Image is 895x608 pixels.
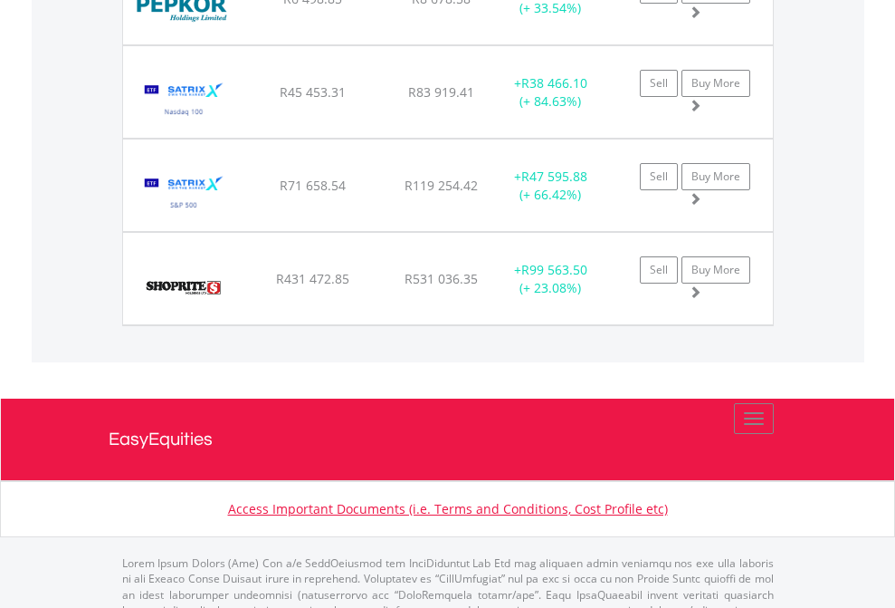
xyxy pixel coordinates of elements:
div: + (+ 84.63%) [494,74,607,111]
div: + (+ 66.42%) [494,168,607,204]
img: EQU.ZA.STX500.png [132,162,236,227]
span: R431 472.85 [276,270,349,287]
a: Sell [640,163,678,190]
a: Buy More [681,70,750,97]
div: + (+ 23.08%) [494,261,607,297]
span: R47 595.88 [521,168,587,185]
a: Access Important Documents (i.e. Terms and Conditions, Cost Profile etc) [228,500,668,517]
a: Buy More [681,163,750,190]
span: R531 036.35 [405,270,478,287]
a: Sell [640,70,678,97]
span: R119 254.42 [405,177,478,194]
a: Sell [640,256,678,284]
a: Buy More [681,256,750,284]
img: EQU.ZA.STXNDQ.png [132,69,236,133]
img: EQU.ZA.SHP.png [132,256,234,320]
span: R71 658.54 [280,177,346,194]
span: R99 563.50 [521,261,587,278]
a: EasyEquities [109,399,787,480]
span: R45 453.31 [280,83,346,101]
span: R38 466.10 [521,74,587,92]
span: R83 919.41 [408,83,474,101]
